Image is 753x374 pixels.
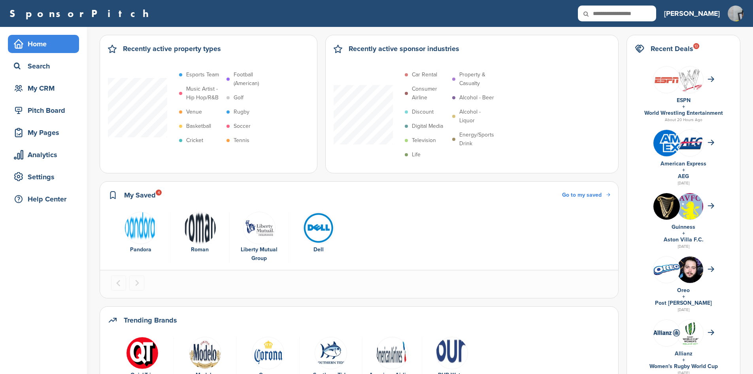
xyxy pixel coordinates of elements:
[186,136,203,145] p: Cricket
[184,212,216,244] img: Roman logo 011
[234,108,249,116] p: Rugby
[677,193,703,231] img: Data?1415810237
[115,212,166,254] a: Pandora wordmark 2016 rgb Pandora
[123,43,221,54] h2: Recently active property types
[682,293,685,300] a: +
[8,57,79,75] a: Search
[186,85,223,102] p: Music Artist - Hip Hop/R&B
[653,130,680,156] img: Amex logo
[156,190,162,196] div: 4
[124,315,177,326] h2: Trending Brands
[677,136,703,150] img: Open uri20141112 64162 1t4610c?1415809572
[412,122,443,131] p: Digital Media
[426,337,477,368] a: Data
[8,168,79,186] a: Settings
[129,275,144,290] button: Next slide
[653,264,680,275] img: Data
[125,212,157,244] img: Pandora wordmark 2016 rgb
[12,170,79,184] div: Settings
[315,337,347,369] img: Data
[126,337,159,369] img: Data
[12,125,79,140] div: My Pages
[12,81,79,95] div: My CRM
[243,212,276,244] img: Screen shot 2015 03 24 at 10.34.36 am
[653,74,680,85] img: Screen shot 2016 05 05 at 12.09.31 pm
[682,167,685,173] a: +
[677,66,703,95] img: Open uri20141112 64162 12gd62f?1415806146
[234,136,249,145] p: Tennis
[289,212,348,263] div: 4 of 4
[661,160,706,167] a: American Express
[8,79,79,97] a: My CRM
[677,320,703,349] img: Screen shot 2017 07 07 at 4.57.59 pm
[672,224,695,230] a: Guinness
[675,350,693,357] a: Allianz
[302,212,335,244] img: Data
[12,148,79,162] div: Analytics
[293,245,344,254] div: Dell
[653,329,680,336] img: Data
[234,93,243,102] p: Golf
[651,43,693,54] h2: Recent Deals
[8,35,79,53] a: Home
[12,37,79,51] div: Home
[186,108,202,116] p: Venue
[677,97,691,104] a: ESPN
[412,70,437,79] p: Car Rental
[115,337,170,368] a: Data
[174,212,225,254] a: Roman logo 011 Roman
[459,108,496,125] p: Alcohol - Liquor
[8,146,79,164] a: Analytics
[664,5,720,22] a: [PERSON_NAME]
[644,110,723,116] a: World Wrestling Entertainment
[459,131,496,148] p: Energy/Sports Drink
[459,93,494,102] p: Alcohol - Beer
[234,212,285,263] a: Screen shot 2015 03 24 at 10.34.36 am Liberty Mutual Group
[677,287,690,294] a: Oreo
[8,123,79,142] a: My Pages
[635,180,732,187] div: [DATE]
[436,337,468,369] img: Data
[12,192,79,206] div: Help Center
[366,337,418,368] a: 300px american airlines logo 2013.svg
[653,193,680,220] img: 13524564 10153758406911519 7648398964988343964 n
[635,243,732,250] div: [DATE]
[412,85,448,102] p: Consumer Airline
[562,191,610,199] a: Go to my saved
[12,103,79,118] div: Pitch Board
[459,70,496,88] p: Property & Casualty
[664,8,720,19] h3: [PERSON_NAME]
[635,306,732,313] div: [DATE]
[124,190,156,201] h2: My Saved
[12,59,79,73] div: Search
[234,245,285,263] div: Liberty Mutual Group
[649,363,718,370] a: Women's Rugby World Cup
[170,212,230,263] div: 2 of 4
[677,256,703,296] img: Screenshot 2018 10 25 at 8.58.45 am
[682,103,685,110] a: +
[241,337,295,368] a: Download
[412,108,434,116] p: Discount
[230,212,289,263] div: 3 of 4
[8,190,79,208] a: Help Center
[655,300,712,306] a: Post [PERSON_NAME]
[186,122,211,131] p: Basketball
[174,245,225,254] div: Roman
[252,337,284,369] img: Download
[682,230,685,237] a: +
[111,275,126,290] button: Previous slide
[349,43,459,54] h2: Recently active sponsor industries
[412,150,421,159] p: Life
[682,357,685,363] a: +
[376,337,408,369] img: 300px american airlines logo 2013.svg
[186,70,219,79] p: Esports Team
[678,173,689,180] a: AEG
[115,245,166,254] div: Pandora
[111,212,170,263] div: 1 of 4
[693,43,699,49] div: 13
[635,116,732,123] div: About 20 Hours Ago
[412,136,436,145] p: Television
[189,337,221,369] img: Screen shot 2018 01 12 at 9.44.47 am
[9,8,154,19] a: SponsorPitch
[304,337,358,368] a: Data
